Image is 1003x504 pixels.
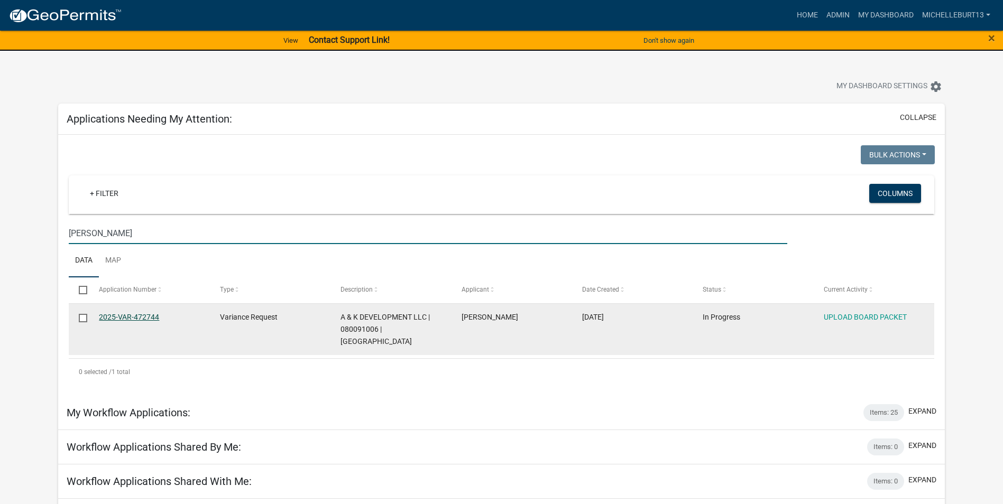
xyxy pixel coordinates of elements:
input: Search for applications [69,222,787,244]
div: Items: 0 [867,473,904,490]
datatable-header-cell: Applicant [451,277,572,303]
h5: My Workflow Applications: [67,406,190,419]
span: Date Created [582,286,619,293]
button: collapse [900,112,936,123]
a: Data [69,244,99,278]
button: Columns [869,184,921,203]
span: Variance Request [220,313,278,321]
button: expand [908,440,936,451]
a: UPLOAD BOARD PACKET [824,313,907,321]
button: Bulk Actions [861,145,935,164]
i: settings [930,80,942,93]
span: A & K DEVELOPMENT LLC | 080091006 | La Crescent [341,313,430,346]
datatable-header-cell: Select [69,277,89,303]
button: Don't show again [639,32,698,49]
span: Olivia Lamke [462,313,518,321]
datatable-header-cell: Status [693,277,813,303]
h5: Workflow Applications Shared With Me: [67,475,252,488]
a: Admin [822,5,854,25]
a: 2025-VAR-472744 [99,313,159,321]
a: + Filter [81,184,127,203]
a: Map [99,244,127,278]
a: My Dashboard [854,5,918,25]
datatable-header-cell: Type [210,277,330,303]
datatable-header-cell: Current Activity [813,277,934,303]
span: × [988,31,995,45]
button: Close [988,32,995,44]
h5: Applications Needing My Attention: [67,113,232,125]
span: 09/02/2025 [582,313,604,321]
span: 0 selected / [79,368,112,376]
datatable-header-cell: Description [330,277,451,303]
a: Home [793,5,822,25]
div: Items: 0 [867,438,904,455]
div: 1 total [69,359,934,385]
span: Application Number [99,286,157,293]
h5: Workflow Applications Shared By Me: [67,441,241,453]
datatable-header-cell: Application Number [89,277,209,303]
datatable-header-cell: Date Created [572,277,693,303]
a: View [279,32,302,49]
span: In Progress [703,313,740,321]
span: Status [703,286,721,293]
span: Type [220,286,234,293]
button: expand [908,474,936,486]
button: My Dashboard Settingssettings [828,76,951,97]
div: collapse [58,135,945,396]
span: Description [341,286,373,293]
span: Applicant [462,286,489,293]
button: expand [908,406,936,417]
strong: Contact Support Link! [309,35,390,45]
span: My Dashboard Settings [836,80,927,93]
div: Items: 25 [863,404,904,421]
a: michelleburt13 [918,5,995,25]
span: Current Activity [824,286,868,293]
